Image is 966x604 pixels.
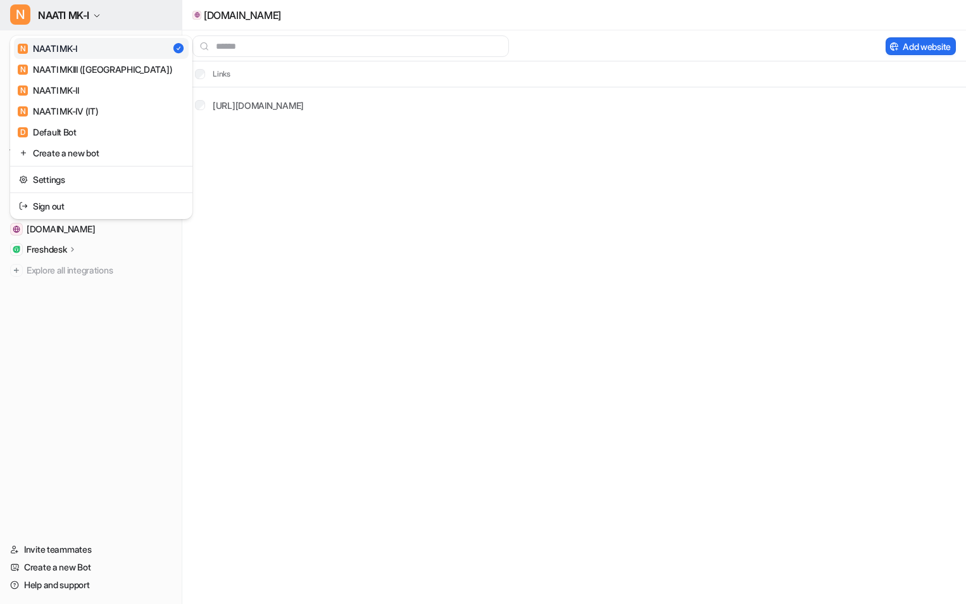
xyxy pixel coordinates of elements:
span: N [18,85,28,96]
div: NNAATI MK-I [10,35,192,219]
div: Default Bot [18,125,77,139]
span: D [18,127,28,137]
img: reset [19,173,28,186]
span: N [18,65,28,75]
a: Create a new bot [14,142,189,163]
div: NAATI MKIII ([GEOGRAPHIC_DATA]) [18,63,172,76]
span: N [18,44,28,54]
span: N [10,4,30,25]
img: reset [19,146,28,160]
span: N [18,106,28,116]
span: NAATI MK-I [38,6,89,24]
a: Settings [14,169,189,190]
div: NAATI MK-IV (IT) [18,104,99,118]
div: NAATI MK-I [18,42,77,55]
a: Sign out [14,196,189,217]
img: reset [19,199,28,213]
div: NAATI MK-II [18,84,79,97]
